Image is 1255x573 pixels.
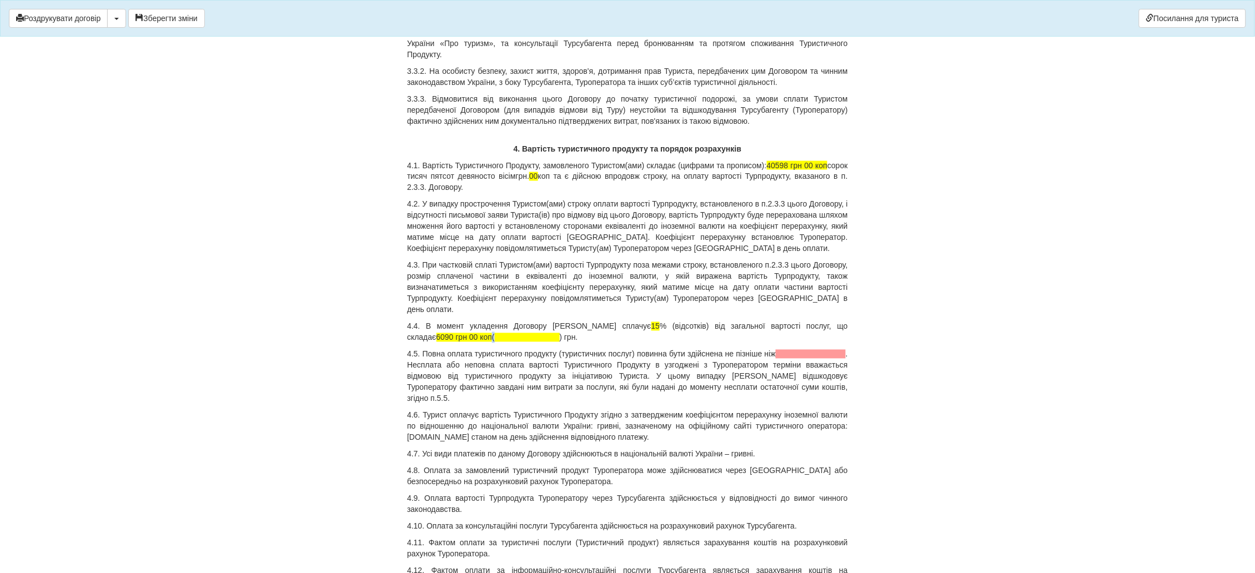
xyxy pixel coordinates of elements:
p: 3.3.2. На особисту безпеку, захист життя, здоров'я, дотримання прав Туриста, передбачених цим Дог... [407,66,848,88]
p: 4.5. Повна оплата туристичного продукту (туристичних послуг) повинна бути здійснена не пізніше ні... [407,349,848,404]
p: 4.2. У випадку прострочення Туристом(ами) строку оплати вартості Турпродукту, встановленого в п.2... [407,199,848,254]
p: 4.7. Усі види платежів по даному Договору здійснюються в національній валюті України – гривні. [407,449,848,460]
p: 4.4. В момент укладення Договору [PERSON_NAME] сплачує % (відсотків) від загальної вартості послу... [407,321,848,343]
button: Роздрукувати договір [9,9,108,28]
span: 40598 грн 00 коп [767,161,828,170]
p: 4.3. При частковій сплаті Туристом(ами) вартості Турпродукту поза межами строку, встановленого п.... [407,260,848,315]
p: 3.3.3. Відмовитися від виконання цього Договору до початку туристичної подорожі, за умови сплати ... [407,93,848,127]
a: Посилання для туриста [1139,9,1246,28]
p: 4. Вартість туристичного продукту та порядок розрахунків [407,143,848,154]
button: Зберегти зміни [128,9,205,28]
p: 4.10. Оплата за консультаційні послуги Турсубагента здійснюється на розрахунковий рахунок Турсуба... [407,521,848,532]
span: 15 [651,322,660,331]
p: 4.6. Турист оплачує вартість Туристичного Продукту згідно з затвердженим коефіцієнтом перерахунку... [407,410,848,443]
p: 4.11. Фактом оплати за туристичні послуги (Туристичний продукт) являється зарахування коштів на р... [407,537,848,560]
p: 3.3.1. Отримати туристичні послуги, передбачені цим Договором, а також отримувати інформацію, пер... [407,27,848,60]
p: 4.1. Вартість Туристичного Продукту, замовленого Туристом(ами) складає (цифрами та прописом): сор... [407,160,848,193]
span: 00 [529,172,538,181]
p: 4.8. Оплата за замовлений туристичний продукт Туроператора може здійснюватися через [GEOGRAPHIC_D... [407,465,848,487]
p: 4.9. Оплата вартості Турпродукта Туроператору через Турсубагента здійснюється у відповідності до ... [407,493,848,515]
